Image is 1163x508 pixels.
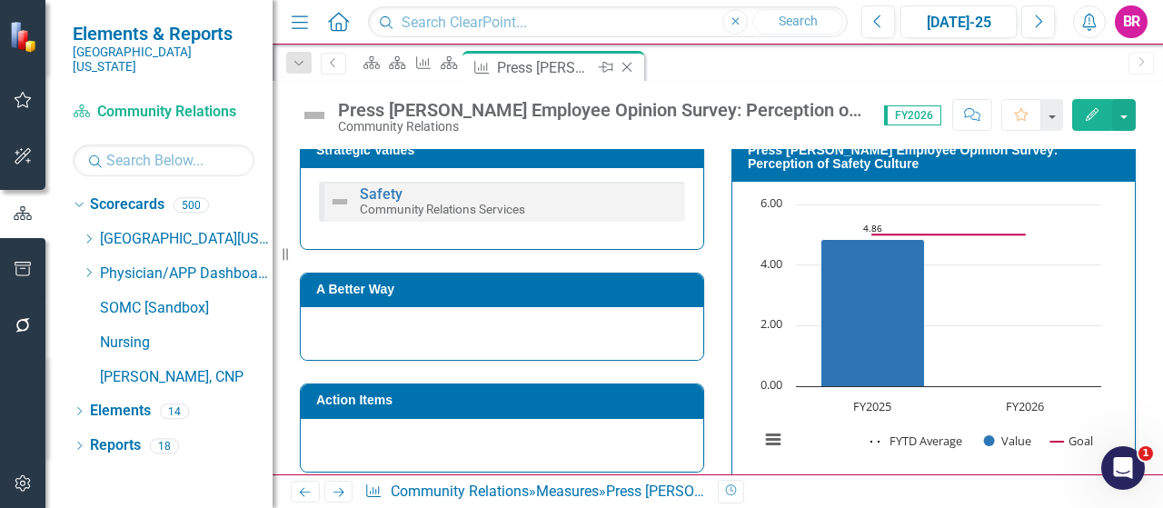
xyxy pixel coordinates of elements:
[90,401,151,422] a: Elements
[750,195,1110,468] svg: Interactive chart
[853,398,891,414] text: FY2025
[338,100,866,120] div: Press [PERSON_NAME] Employee Opinion Survey: Perception of Safety Culture
[100,264,273,284] a: Physician/APP Dashboards
[316,393,694,407] h3: Action Items
[760,315,782,332] text: 2.00
[90,435,141,456] a: Reports
[100,298,273,319] a: SOMC [Sandbox]
[760,376,782,393] text: 0.00
[863,222,882,234] text: 4.86
[73,144,254,176] input: Search Below...
[360,185,403,203] a: Safety
[391,483,529,500] a: Community Relations
[160,403,189,419] div: 14
[870,433,964,449] button: Show FYTD Average
[1050,433,1093,449] button: Show Goal
[364,482,704,503] div: » »
[100,367,273,388] a: [PERSON_NAME], CNP
[300,101,329,130] img: Not Defined
[748,144,1126,172] h3: Press [PERSON_NAME] Employee Opinion Survey: Perception of Safety Culture
[884,105,941,125] span: FY2026
[90,194,164,215] a: Scorecards
[100,229,273,250] a: [GEOGRAPHIC_DATA][US_STATE]
[7,19,42,54] img: ClearPoint Strategy
[821,240,925,387] path: FY2025, 4.86. Value.
[984,433,1031,449] button: Show Value
[750,195,1117,468] div: Chart. Highcharts interactive chart.
[760,427,786,453] button: View chart menu, Chart
[338,120,866,134] div: Community Relations
[316,144,694,157] h3: Strategic Values
[821,204,1027,387] g: Value, series 2 of 3. Bar series with 2 bars.
[907,12,1010,34] div: [DATE]-25
[329,191,351,213] img: Not Defined
[174,197,209,213] div: 500
[1101,446,1145,490] iframe: Intercom live chat
[73,102,254,123] a: Community Relations
[497,56,594,79] div: Press [PERSON_NAME] Employee Opinion Survey: Perception of Safety Culture
[752,9,843,35] button: Search
[779,14,818,28] span: Search
[100,333,273,354] a: Nursing
[760,255,782,272] text: 4.00
[760,194,782,211] text: 6.00
[316,283,694,296] h3: A Better Way
[536,483,599,500] a: Measures
[73,45,254,75] small: [GEOGRAPHIC_DATA][US_STATE]
[73,23,254,45] span: Elements & Reports
[150,438,179,453] div: 18
[900,5,1017,38] button: [DATE]-25
[368,6,848,38] input: Search ClearPoint...
[1115,5,1148,38] button: BR
[1138,446,1153,461] span: 1
[1006,398,1044,414] text: FY2026
[606,483,1108,500] div: Press [PERSON_NAME] Employee Opinion Survey: Perception of Safety Culture
[360,202,525,216] small: Community Relations Services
